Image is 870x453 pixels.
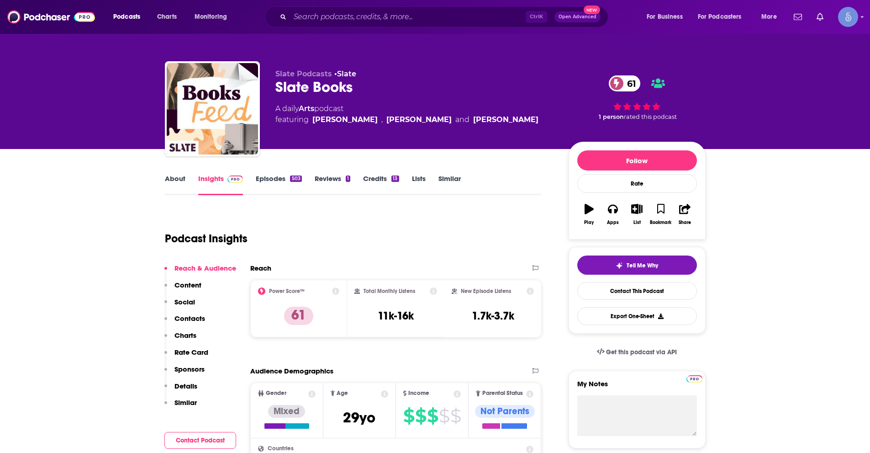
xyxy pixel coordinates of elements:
p: Reach & Audience [174,264,236,272]
p: Rate Card [174,348,208,357]
button: Similar [164,398,197,415]
a: Contact This Podcast [577,282,697,300]
img: Podchaser Pro [227,176,243,183]
span: $ [403,409,414,423]
span: $ [439,409,449,423]
img: Podchaser Pro [686,375,702,383]
span: Monitoring [195,11,227,23]
div: Mixed [268,405,305,418]
button: Show profile menu [838,7,858,27]
span: Charts [157,11,177,23]
button: Charts [164,331,196,348]
span: $ [415,409,426,423]
span: Gender [266,390,286,396]
span: Podcasts [113,11,140,23]
span: 1 person [599,113,624,120]
div: List [633,220,641,225]
h2: Audience Demographics [250,367,333,375]
button: open menu [188,10,239,24]
span: Ctrl K [526,11,547,23]
a: Meghan O’Rourke [312,114,378,125]
p: Sponsors [174,365,205,373]
a: Episodes503 [256,174,301,195]
a: Charts [151,10,182,24]
button: Follow [577,150,697,171]
div: 13 [391,176,399,182]
a: Show notifications dropdown [790,9,806,25]
div: 1 [346,176,350,182]
button: Open AdvancedNew [554,11,601,22]
span: For Podcasters [698,11,742,23]
a: Show notifications dropdown [813,9,827,25]
h2: New Episode Listens [461,288,511,294]
div: Play [584,220,594,225]
h2: Reach [250,264,271,272]
a: Reviews1 [315,174,350,195]
p: 61 [284,307,313,325]
img: User Profile [838,7,858,27]
div: 61 1 personrated this podcast [569,69,706,126]
p: Social [174,298,195,306]
span: 61 [618,75,641,91]
button: Reach & Audience [164,264,236,281]
div: A daily podcast [275,103,538,125]
a: Similar [438,174,461,195]
button: open menu [107,10,152,24]
span: Age [337,390,348,396]
span: Logged in as Spiral5-G1 [838,7,858,27]
img: Slate Books [167,63,258,155]
button: Sponsors [164,365,205,382]
button: Apps [601,198,625,231]
span: $ [427,409,438,423]
input: Search podcasts, credits, & more... [290,10,526,24]
p: Charts [174,331,196,340]
button: List [625,198,649,231]
button: Play [577,198,601,231]
button: Details [164,382,197,399]
h3: 1.7k-3.7k [472,309,514,323]
p: Similar [174,398,197,407]
button: Social [164,298,195,314]
button: Content [164,281,201,298]
span: $ [450,409,461,423]
a: Dan Kois [473,114,538,125]
h2: Total Monthly Listens [364,288,415,294]
a: 61 [609,75,641,91]
button: open menu [640,10,694,24]
p: Content [174,281,201,289]
a: Slate [337,69,356,78]
button: Rate Card [164,348,208,365]
span: • [334,69,356,78]
span: , [381,114,383,125]
div: 503 [290,176,301,182]
div: Search podcasts, credits, & more... [274,6,617,27]
img: Podchaser - Follow, Share and Rate Podcasts [7,8,95,26]
span: Get this podcast via API [606,348,677,356]
a: Credits13 [363,174,399,195]
span: More [761,11,777,23]
a: Arts [299,104,314,113]
h2: Power Score™ [269,288,305,294]
div: Bookmark [650,220,671,225]
span: Income [408,390,429,396]
a: Lists [412,174,426,195]
span: Parental Status [482,390,523,396]
div: Apps [607,220,619,225]
div: Rate [577,174,697,193]
a: About [165,174,185,195]
div: Share [679,220,691,225]
span: and [455,114,469,125]
button: Bookmark [649,198,673,231]
button: Export One-Sheet [577,307,697,325]
span: For Business [647,11,683,23]
button: tell me why sparkleTell Me Why [577,256,697,275]
span: Open Advanced [559,15,596,19]
span: 29 yo [343,409,375,426]
a: Katy Waldman [386,114,452,125]
label: My Notes [577,379,697,395]
span: rated this podcast [624,113,677,120]
button: Contact Podcast [164,432,236,449]
h3: 11k-16k [378,309,414,323]
button: Share [673,198,696,231]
